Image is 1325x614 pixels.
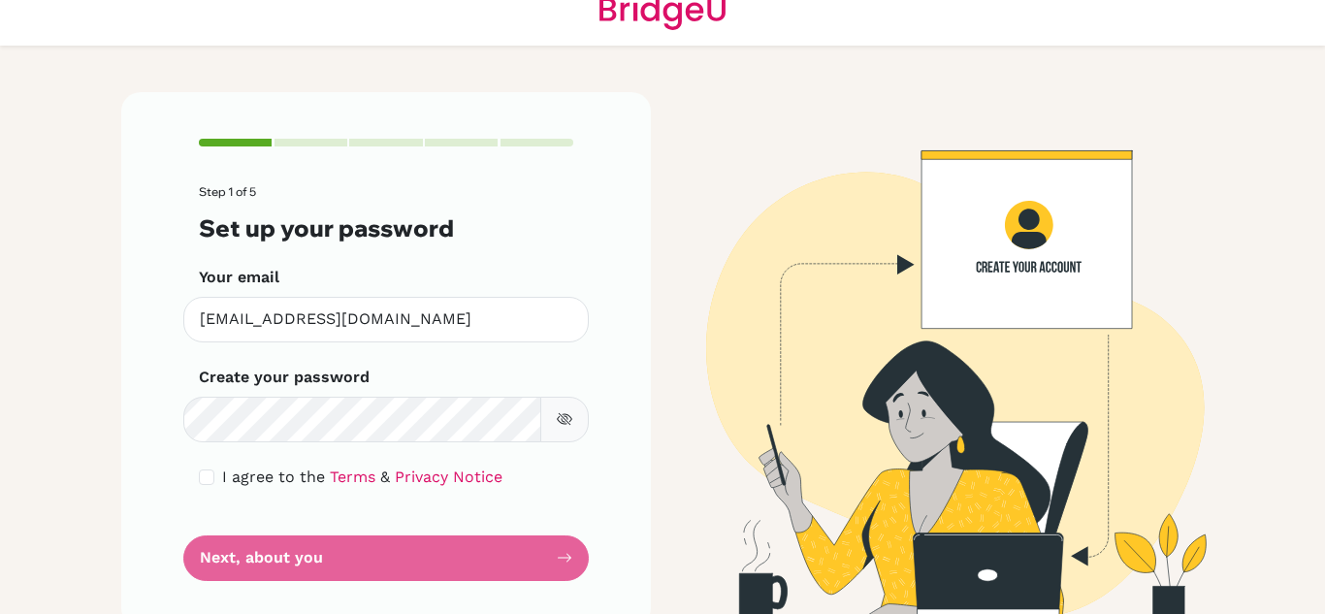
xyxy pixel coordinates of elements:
h3: Set up your password [199,214,573,242]
span: Step 1 of 5 [199,184,256,199]
label: Create your password [199,366,370,389]
a: Terms [330,468,375,486]
input: Insert your email* [183,297,589,342]
span: I agree to the [222,468,325,486]
label: Your email [199,266,279,289]
span: & [380,468,390,486]
a: Privacy Notice [395,468,502,486]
